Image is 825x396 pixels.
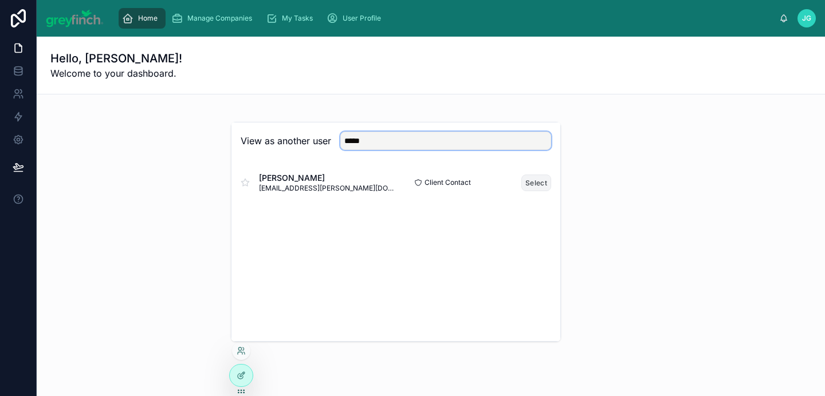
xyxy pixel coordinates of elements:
span: JG [802,14,811,23]
span: Home [138,14,158,23]
a: Home [119,8,166,29]
span: Client Contact [425,178,471,187]
a: User Profile [323,8,389,29]
span: User Profile [343,14,381,23]
span: My Tasks [282,14,313,23]
a: Manage Companies [168,8,260,29]
span: Manage Companies [187,14,252,23]
h2: View as another user [241,134,331,148]
span: [PERSON_NAME] [259,172,396,184]
div: scrollable content [113,6,780,31]
h1: Hello, [PERSON_NAME]! [50,50,182,66]
span: [EMAIL_ADDRESS][PERSON_NAME][DOMAIN_NAME] [259,184,396,193]
a: My Tasks [262,8,321,29]
span: Welcome to your dashboard. [50,66,182,80]
img: App logo [46,9,104,27]
button: Select [521,175,551,191]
